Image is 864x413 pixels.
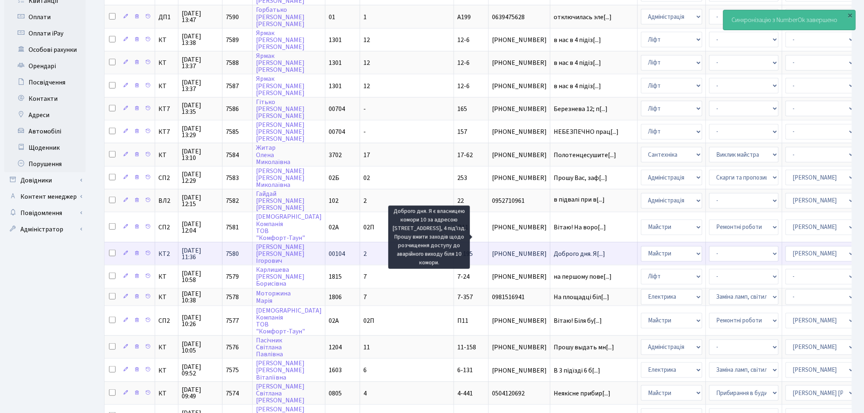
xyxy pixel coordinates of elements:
span: КТ [158,37,175,43]
a: Посвідчення [4,74,86,91]
a: Автомобілі [4,123,86,140]
span: [PHONE_NUMBER] [492,318,547,324]
span: А199 [457,13,471,22]
span: КТ [158,344,175,351]
span: 17-62 [457,151,473,160]
span: В 3 підїзді 6 б[...] [554,366,600,375]
span: в нас в 4 підіз[...] [554,82,601,91]
a: Повідомлення [4,205,86,221]
span: 7-357 [457,293,473,302]
a: Ярмак[PERSON_NAME][PERSON_NAME] [256,75,305,98]
span: [DATE] 13:47 [182,10,219,23]
span: 2 [363,249,367,258]
span: 1806 [329,293,342,302]
span: 00104 [329,249,345,258]
span: отключилась эле[...] [554,13,612,22]
span: 02А [329,316,339,325]
span: Прошу выдать мн[...] [554,343,614,352]
span: 7586 [226,104,239,113]
span: КТ [158,152,175,158]
span: на першому пове[...] [554,272,612,281]
span: [DATE] 12:04 [182,221,219,234]
a: Ярмак[PERSON_NAME][PERSON_NAME] [256,29,305,51]
span: 11 [363,343,370,352]
span: СП2 [158,224,175,231]
span: 7584 [226,151,239,160]
span: Березнева 12; п[...] [554,104,608,113]
span: [PHONE_NUMBER] [492,251,547,257]
span: На площадці біл[...] [554,293,609,302]
span: 0805 [329,389,342,398]
span: 11-158 [457,343,476,352]
span: 7579 [226,272,239,281]
a: ЖитарОленаМиколаївна [256,144,290,167]
a: Довідники [4,172,86,189]
span: 02Б [329,173,339,182]
span: [PHONE_NUMBER] [492,344,547,351]
span: 7575 [226,366,239,375]
span: 12-6 [457,82,470,91]
div: Cинхронізацію з NumberOk завершено [724,10,855,30]
span: [DATE] 09:49 [182,386,219,400]
span: - [363,127,366,136]
span: [PHONE_NUMBER] [492,367,547,374]
span: 7578 [226,293,239,302]
a: Карлишева[PERSON_NAME]Борисівна [256,265,305,288]
span: 02П [363,316,374,325]
span: Неякісне прибир[...] [554,389,610,398]
span: [DATE] 10:58 [182,270,219,283]
span: Вітаю! Біля бу[...] [554,316,602,325]
span: [PHONE_NUMBER] [492,175,547,181]
a: Контент менеджер [4,189,86,205]
div: Доброго дня. Я є власницею комори 10 за адресою [STREET_ADDRESS], 4 під'їзд. Прошу вжити заходів ... [388,206,470,269]
span: [PHONE_NUMBER] [492,60,547,66]
span: [DATE] 13:37 [182,79,219,92]
a: Щоденник [4,140,86,156]
span: 17 [363,151,370,160]
span: [PHONE_NUMBER] [492,224,547,231]
span: КТ [158,390,175,397]
span: в підвалі при в[...] [554,195,605,204]
span: 02А [329,223,339,232]
span: 7582 [226,196,239,205]
span: [DATE] 10:05 [182,341,219,354]
span: 7583 [226,173,239,182]
span: Полотенцесушите[...] [554,151,616,160]
span: СП2 [158,175,175,181]
span: 2 [363,196,367,205]
span: 253 [457,173,467,182]
span: 22 [457,196,464,205]
span: 1204 [329,343,342,352]
span: [DATE] 13:29 [182,125,219,138]
a: Оплати iPay [4,25,86,42]
span: 7589 [226,36,239,44]
a: МоторжинаМарія [256,289,291,305]
span: 00704 [329,104,345,113]
span: [DATE] 12:29 [182,171,219,184]
span: КТ [158,60,175,66]
span: 12 [363,82,370,91]
a: Орендарі [4,58,86,74]
span: 0952710961 [492,198,547,204]
span: 1815 [329,272,342,281]
span: [DATE] 12:15 [182,194,219,207]
a: Особові рахунки [4,42,86,58]
span: [DATE] 13:10 [182,148,219,161]
span: [PHONE_NUMBER] [492,273,547,280]
span: [DATE] 11:36 [182,247,219,260]
span: КТ7 [158,106,175,112]
a: Адміністратор [4,221,86,238]
span: 0981516941 [492,294,547,300]
span: 12 [363,36,370,44]
span: ВЛ2 [158,198,175,204]
span: П11 [457,316,468,325]
span: 7588 [226,58,239,67]
span: 01 [329,13,335,22]
a: [DEMOGRAPHIC_DATA]КомпаніяТОВ"Комфорт-Таун" [256,213,322,242]
a: [PERSON_NAME][PERSON_NAME][PERSON_NAME] [256,120,305,143]
span: 6-131 [457,366,473,375]
span: КТ [158,294,175,300]
span: Вітаю! На воро[...] [554,223,606,232]
span: [DATE] 13:35 [182,102,219,115]
span: КТ7 [158,129,175,135]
